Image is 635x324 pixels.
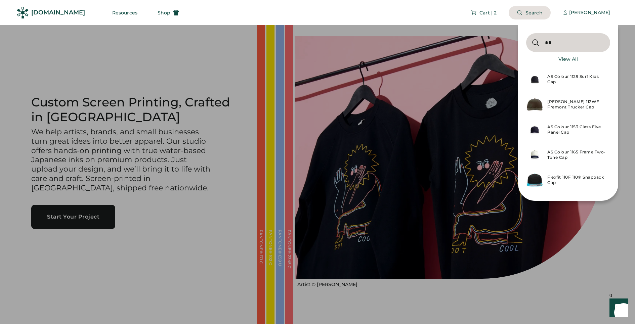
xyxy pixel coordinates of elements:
div: [PERSON_NAME] [569,9,610,16]
div: View All [558,56,578,63]
span: Cart | 2 [479,10,497,15]
div: [DOMAIN_NAME] [31,8,85,17]
img: 1129_SURF_KIDS_CAP_NAVY__18217.jpg [526,67,543,92]
span: Shop [158,10,170,15]
div: Flexfit 110F 110® Snapback Cap [547,175,606,185]
img: 112WF-Brown-Front.jpg [526,92,543,117]
div: [PERSON_NAME] 112WF Fremont Trucker Cap [547,99,606,110]
img: _Teal-Front.jpg [526,168,543,193]
div: AS Colour 1153 Class Five Panel Cap [547,124,606,135]
button: Search [509,6,551,19]
img: Rendered Logo - Screens [17,7,29,18]
iframe: Front Chat [603,294,632,323]
button: Resources [104,6,145,19]
span: Search [525,10,543,15]
img: 1165_FRAME_TWO-TONE_CAP_NATURAL_MIDNIGHT__67365.jpg [526,142,543,168]
button: Cart | 2 [463,6,505,19]
button: Shop [150,6,187,19]
div: AS Colour 1165 Frame Two-Tone Cap [547,149,606,160]
img: 1153_CLASS_FIVE_PANEL_CAP_MIDNIGHT_BLUE_FRONT__82368.jpg [526,117,543,142]
div: AS Colour 1129 Surf Kids Cap [547,74,606,85]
